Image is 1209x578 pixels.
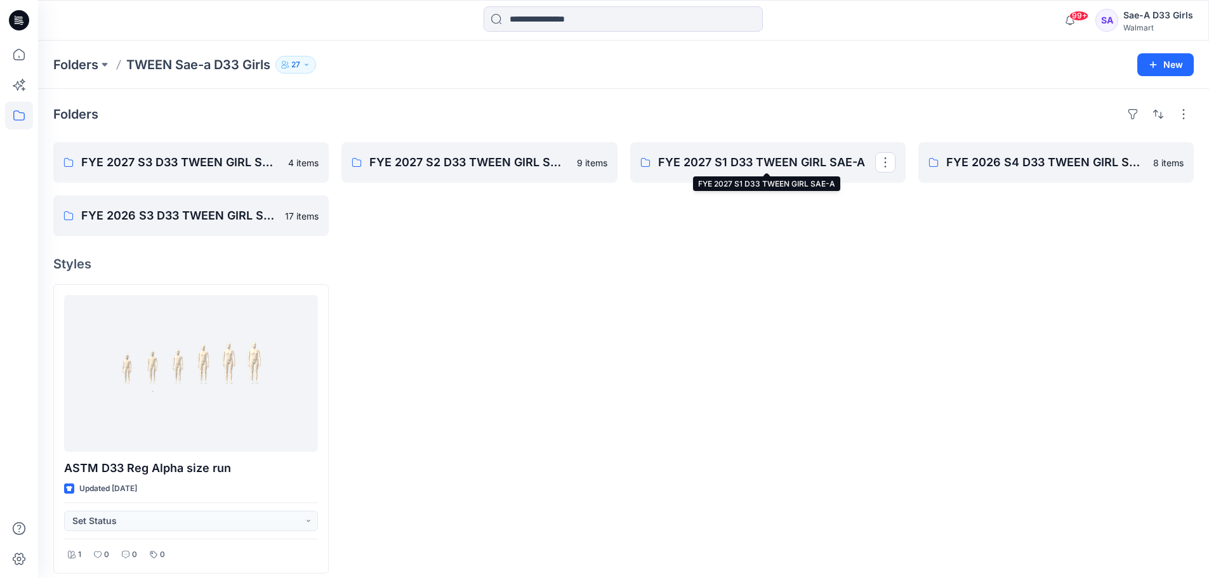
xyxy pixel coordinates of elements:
p: FYE 2026 S3 D33 TWEEN GIRL Sae-A [81,207,277,225]
a: FYE 2026 S3 D33 TWEEN GIRL Sae-A17 items [53,195,329,236]
a: FYE 2027 S1 D33 TWEEN GIRL SAE-A [630,142,906,183]
p: Updated [DATE] [79,482,137,496]
button: 27 [275,56,316,74]
a: ASTM D33 Reg Alpha size run [64,295,318,452]
div: SA [1095,9,1118,32]
p: ASTM D33 Reg Alpha size run [64,459,318,477]
p: 1 [78,548,81,562]
p: FYE 2026 S4 D33 TWEEN GIRL Sae-A [946,154,1146,171]
p: 0 [104,548,109,562]
a: FYE 2027 S2 D33 TWEEN GIRL SAE-A9 items [341,142,617,183]
a: FYE 2026 S4 D33 TWEEN GIRL Sae-A8 items [918,142,1194,183]
p: 0 [132,548,137,562]
p: 0 [160,548,165,562]
h4: Folders [53,107,98,122]
button: New [1137,53,1194,76]
p: 4 items [288,156,319,169]
p: 17 items [285,209,319,223]
p: FYE 2027 S1 D33 TWEEN GIRL SAE-A [658,154,875,171]
p: FYE 2027 S3 D33 TWEEN GIRL SAE-A [81,154,281,171]
p: 9 items [577,156,607,169]
a: FYE 2027 S3 D33 TWEEN GIRL SAE-A4 items [53,142,329,183]
p: TWEEN Sae-a D33 Girls [126,56,270,74]
div: Walmart [1123,23,1193,32]
span: 99+ [1069,11,1088,21]
p: 8 items [1153,156,1184,169]
div: Sae-A D33 Girls [1123,8,1193,23]
p: FYE 2027 S2 D33 TWEEN GIRL SAE-A [369,154,569,171]
h4: Styles [53,256,1194,272]
p: 27 [291,58,300,72]
a: Folders [53,56,98,74]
